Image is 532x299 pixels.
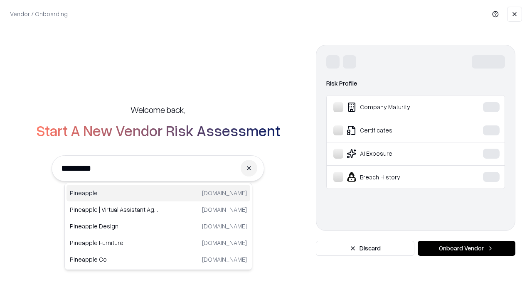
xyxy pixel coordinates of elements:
[70,255,158,264] p: Pineapple Co
[418,241,515,256] button: Onboard Vendor
[333,125,458,135] div: Certificates
[10,10,68,18] p: Vendor / Onboarding
[333,149,458,159] div: AI Exposure
[316,241,414,256] button: Discard
[202,205,247,214] p: [DOMAIN_NAME]
[333,172,458,182] div: Breach History
[326,78,505,88] div: Risk Profile
[202,238,247,247] p: [DOMAIN_NAME]
[70,189,158,197] p: Pineapple
[36,122,280,139] h2: Start A New Vendor Risk Assessment
[131,104,185,115] h5: Welcome back,
[202,189,247,197] p: [DOMAIN_NAME]
[333,102,458,112] div: Company Maturity
[202,222,247,230] p: [DOMAIN_NAME]
[64,183,252,270] div: Suggestions
[202,255,247,264] p: [DOMAIN_NAME]
[70,222,158,230] p: Pineapple Design
[70,238,158,247] p: Pineapple Furniture
[70,205,158,214] p: Pineapple | Virtual Assistant Agency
